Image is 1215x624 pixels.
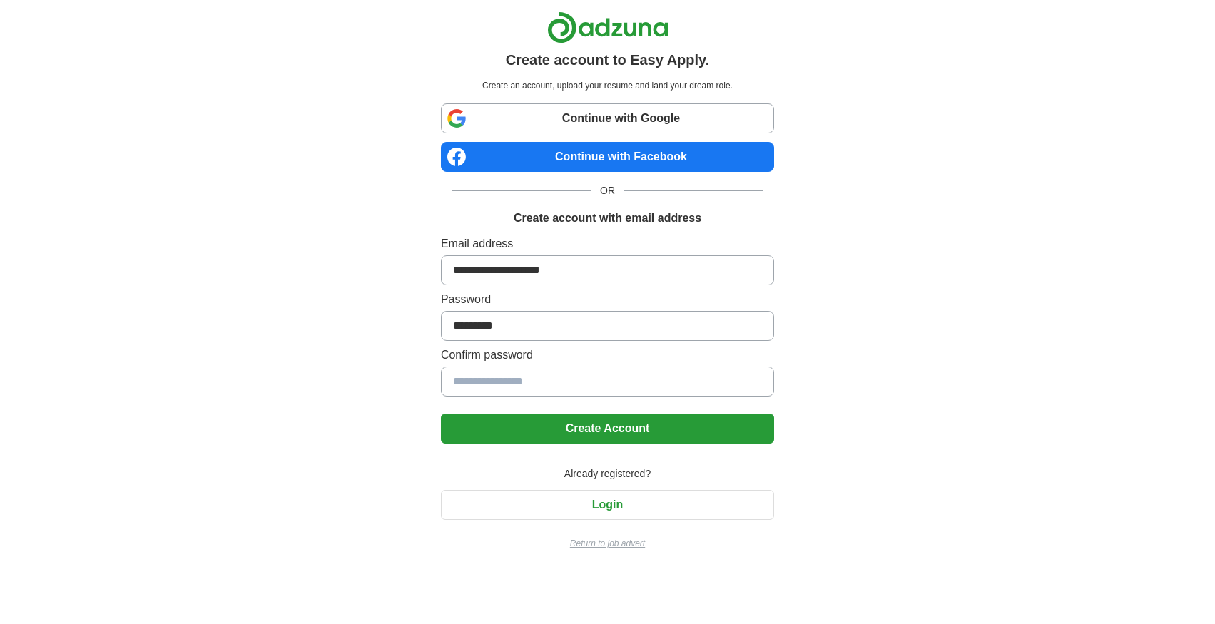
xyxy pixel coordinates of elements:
[506,49,710,71] h1: Create account to Easy Apply.
[441,142,774,172] a: Continue with Facebook
[547,11,668,44] img: Adzuna logo
[441,537,774,550] a: Return to job advert
[591,183,624,198] span: OR
[441,414,774,444] button: Create Account
[441,235,774,252] label: Email address
[444,79,771,92] p: Create an account, upload your resume and land your dream role.
[441,291,774,308] label: Password
[556,466,659,481] span: Already registered?
[441,347,774,364] label: Confirm password
[514,210,701,227] h1: Create account with email address
[441,103,774,133] a: Continue with Google
[441,490,774,520] button: Login
[441,498,774,511] a: Login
